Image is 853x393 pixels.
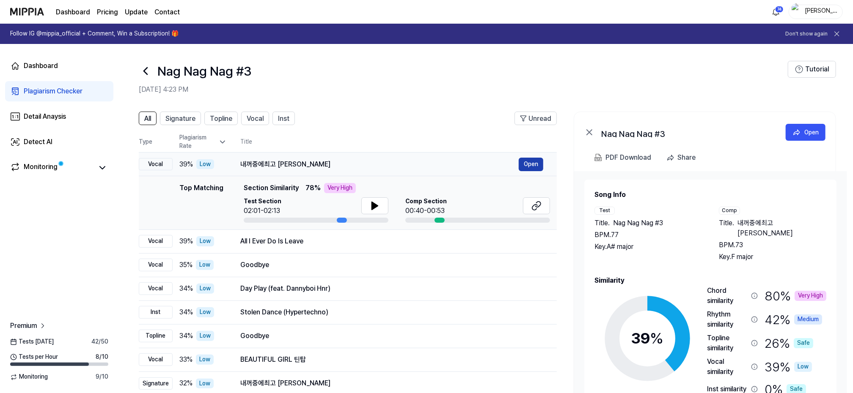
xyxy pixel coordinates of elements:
[707,309,748,330] div: Rhythm similarity
[594,154,602,161] img: PDF Download
[179,260,193,270] span: 35 %
[24,61,58,71] div: Dashboard
[405,197,447,206] span: Comp Section
[788,61,836,78] button: Tutorial
[240,132,557,152] th: Title
[594,207,615,215] div: Test
[272,112,295,125] button: Inst
[794,338,813,348] div: Safe
[677,152,696,163] div: Share
[240,260,543,270] div: Goodbye
[663,149,702,166] button: Share
[196,159,214,169] div: Low
[794,314,822,325] div: Medium
[96,353,108,361] span: 8 / 10
[179,183,223,223] div: Top Matching
[91,338,108,346] span: 42 / 50
[241,112,269,125] button: Vocal
[96,373,108,381] span: 9 / 10
[785,30,828,38] button: Don't show again
[719,240,826,250] div: BPM. 73
[179,284,193,294] span: 34 %
[139,377,173,390] div: Signature
[795,291,826,301] div: Very High
[719,218,734,238] span: Title .
[765,309,822,330] div: 42 %
[179,159,193,169] span: 39 %
[5,132,113,152] a: Detect AI
[775,6,784,13] div: 74
[139,132,173,153] th: Type
[10,338,54,346] span: Tests [DATE]
[765,333,813,353] div: 26 %
[594,190,826,200] h2: Song Info
[240,284,543,294] div: Day Play (feat. Dannyboi Hnr)
[125,7,148,17] a: Update
[160,112,201,125] button: Signature
[792,3,802,20] img: profile
[5,56,113,76] a: Dashboard
[10,321,47,331] a: Premium
[139,158,173,171] div: Vocal
[769,5,783,19] button: 알림74
[5,81,113,101] a: Plagiarism Checker
[179,355,193,365] span: 33 %
[244,206,281,216] div: 02:01-02:13
[244,197,281,206] span: Test Section
[24,86,83,96] div: Plagiarism Checker
[179,331,193,341] span: 34 %
[24,162,58,174] div: Monitoring
[204,112,238,125] button: Topline
[154,7,180,17] a: Contact
[196,331,214,341] div: Low
[240,355,543,365] div: BEAUTIFUL GIRL 틴탑
[594,242,702,252] div: Key. A# major
[601,127,770,137] div: Nag Nag Nag #3
[139,353,173,366] div: Vocal
[56,7,90,17] a: Dashboard
[10,321,37,331] span: Premium
[24,112,66,122] div: Detail Anaysis
[519,158,543,171] button: Open
[594,276,826,286] h2: Similarity
[196,355,214,365] div: Low
[613,218,663,228] span: Nag Nag Nag #3
[515,112,557,125] button: Unread
[210,114,232,124] span: Topline
[179,134,227,150] div: Plagiarism Rate
[165,114,195,124] span: Signature
[10,353,58,361] span: Tests per Hour
[139,306,173,319] div: Inst
[179,307,193,317] span: 34 %
[737,218,826,238] span: 내꺼중에최고 [PERSON_NAME]
[10,30,179,38] h1: Follow IG @mippia_official + Comment, Win a Subscription! 🎁
[240,159,519,169] div: 내꺼중에최고 [PERSON_NAME]
[139,235,173,248] div: Vocal
[5,106,113,127] a: Detail Anaysis
[719,207,740,215] div: Comp
[196,284,214,294] div: Low
[10,162,93,174] a: Monitoring
[804,7,837,16] div: [PERSON_NAME]
[707,286,748,306] div: Chord similarity
[196,236,214,246] div: Low
[786,124,825,141] button: Open
[157,62,251,80] h1: Nag Nag Nag #3
[97,7,118,17] button: Pricing
[179,378,193,388] span: 32 %
[605,152,651,163] div: PDF Download
[794,362,812,372] div: Low
[719,252,826,262] div: Key. F major
[139,85,788,95] h2: [DATE] 4:23 PM
[240,307,543,317] div: Stolen Dance (Hypertechno)
[196,260,214,270] div: Low
[405,206,447,216] div: 00:40-00:53
[139,282,173,295] div: Vocal
[179,236,193,246] span: 39 %
[707,357,748,377] div: Vocal similarity
[240,378,543,388] div: 내꺼중에최고 [PERSON_NAME]
[240,236,543,246] div: All I Ever Do Is Leave
[804,128,819,137] div: Open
